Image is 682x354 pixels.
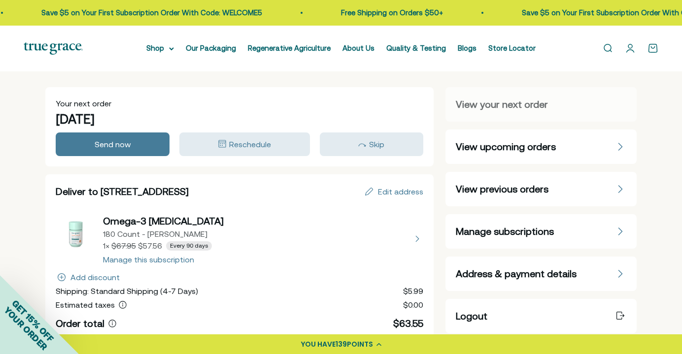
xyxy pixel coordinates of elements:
a: Our Packaging [186,44,236,52]
a: About Us [342,44,375,52]
span: $63.55 [393,318,423,329]
button: Send now [56,132,170,156]
span: View previous orders [456,182,548,196]
span: Manage subscriptions [456,225,554,238]
a: Quality & Testing [386,44,446,52]
span: View upcoming orders [456,140,556,154]
p: Save $5 on Your First Subscription Order With Code: WELCOME5 [450,7,671,19]
a: Free Shipping on Orders $50+ [269,8,371,17]
a: Store Locator [488,44,536,52]
span: View your next order [456,97,548,111]
span: Send now [95,140,131,149]
span: Order total [56,318,104,329]
span: Edit address [363,186,423,197]
span: Reschedule [229,140,271,149]
span: $5.99 [403,287,423,295]
span: Add discount [56,271,120,283]
span: $0.00 [403,300,423,309]
summary: Shop [146,42,174,54]
a: Address & payment details [445,257,637,291]
span: Shipping: Standard Shipping (4-7 Days) [56,287,198,295]
a: View upcoming orders [445,129,637,164]
a: View previous orders [445,172,637,206]
span: Address & payment details [456,267,577,281]
span: GET 15% OFF [10,298,56,344]
h2: [DATE] [56,111,423,127]
a: View your next order [445,87,637,122]
button: Reschedule [179,132,309,156]
span: YOU HAVE [301,339,336,349]
a: Blogs [458,44,477,52]
div: Manage this subscription [103,256,194,263]
button: Skip [320,132,423,156]
div: Edit address [378,188,423,195]
span: YOUR ORDER [2,305,49,352]
span: Logout [456,309,487,323]
h1: Your next order [56,97,423,109]
a: Logout [445,299,637,333]
a: Regenerative Agriculture [248,44,331,52]
span: 139 [336,339,347,349]
span: POINTS [347,339,373,349]
a: Manage subscriptions [445,214,637,249]
div: Add discount [70,273,120,281]
span: Deliver to [STREET_ADDRESS] [56,186,189,197]
span: Skip [369,140,384,149]
span: Estimated taxes [56,300,115,309]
